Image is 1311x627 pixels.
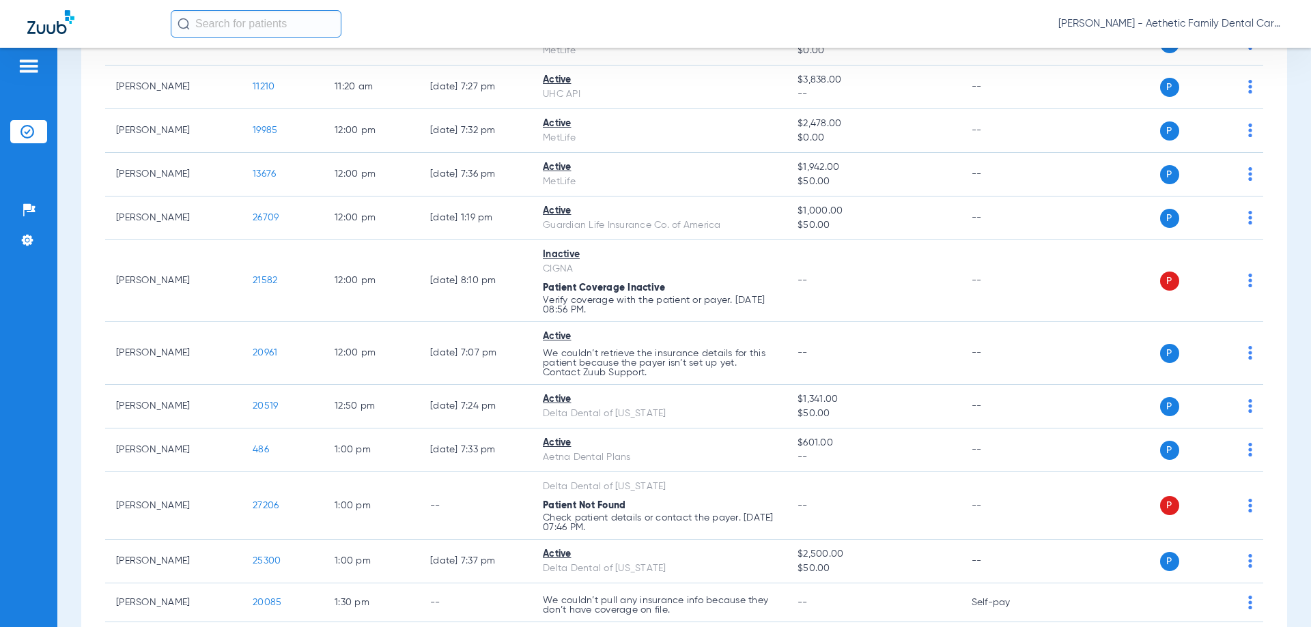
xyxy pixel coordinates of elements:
[543,450,776,465] div: Aetna Dental Plans
[798,117,949,131] span: $2,478.00
[27,10,74,34] img: Zuub Logo
[543,596,776,615] p: We couldn’t pull any insurance info because they don’t have coverage on file.
[419,540,532,583] td: [DATE] 7:37 PM
[105,322,242,385] td: [PERSON_NAME]
[1248,554,1252,568] img: group-dot-blue.svg
[18,58,40,74] img: hamburger-icon
[1160,209,1179,228] span: P
[543,480,776,494] div: Delta Dental of [US_STATE]
[419,196,532,240] td: [DATE] 1:19 PM
[419,472,532,540] td: --
[798,450,949,465] span: --
[1160,344,1179,363] span: P
[419,153,532,196] td: [DATE] 7:36 PM
[1160,165,1179,184] span: P
[798,392,949,407] span: $1,341.00
[543,392,776,407] div: Active
[543,436,776,450] div: Active
[961,196,1053,240] td: --
[105,153,242,196] td: [PERSON_NAME]
[543,330,776,344] div: Active
[798,436,949,450] span: $601.00
[543,175,776,189] div: MetLife
[105,65,242,109] td: [PERSON_NAME]
[324,540,419,583] td: 1:00 PM
[253,598,281,607] span: 20085
[419,240,532,322] td: [DATE] 8:10 PM
[798,348,808,358] span: --
[253,169,276,179] span: 13676
[253,401,278,411] span: 20519
[253,126,277,135] span: 19985
[105,428,242,472] td: [PERSON_NAME]
[961,109,1053,153] td: --
[543,513,776,532] p: Check patient details or contact the payer. [DATE] 07:46 PM.
[419,322,532,385] td: [DATE] 7:07 PM
[543,44,776,58] div: MetLife
[543,295,776,315] p: Verify coverage with the patient or payer. [DATE] 08:56 PM.
[543,73,776,87] div: Active
[961,385,1053,428] td: --
[961,240,1053,322] td: --
[324,385,419,428] td: 12:50 PM
[1160,272,1179,291] span: P
[543,283,665,293] span: Patient Coverage Inactive
[543,87,776,102] div: UHC API
[543,547,776,562] div: Active
[961,428,1053,472] td: --
[798,175,949,189] span: $50.00
[419,583,532,622] td: --
[798,204,949,218] span: $1,000.00
[961,65,1053,109] td: --
[798,276,808,285] span: --
[543,407,776,421] div: Delta Dental of [US_STATE]
[543,204,776,218] div: Active
[543,349,776,377] p: We couldn’t retrieve the insurance details for this patient because the payer isn’t set up yet. C...
[543,218,776,233] div: Guardian Life Insurance Co. of America
[171,10,341,38] input: Search for patients
[419,109,532,153] td: [DATE] 7:32 PM
[1248,399,1252,413] img: group-dot-blue.svg
[253,213,279,222] span: 26709
[1160,121,1179,141] span: P
[253,276,277,285] span: 21582
[1058,17,1284,31] span: [PERSON_NAME] - Aethetic Family Dental Care ([GEOGRAPHIC_DATA])
[105,385,242,428] td: [PERSON_NAME]
[253,348,277,358] span: 20961
[798,562,949,576] span: $50.00
[324,472,419,540] td: 1:00 PM
[798,160,949,175] span: $1,942.00
[253,556,281,566] span: 25300
[961,322,1053,385] td: --
[798,547,949,562] span: $2,500.00
[253,445,269,454] span: 486
[1248,211,1252,224] img: group-dot-blue.svg
[178,18,190,30] img: Search Icon
[798,131,949,145] span: $0.00
[798,501,808,510] span: --
[543,562,776,576] div: Delta Dental of [US_STATE]
[324,583,419,622] td: 1:30 PM
[1248,274,1252,287] img: group-dot-blue.svg
[543,248,776,262] div: Inactive
[324,109,419,153] td: 12:00 PM
[253,82,274,91] span: 11210
[543,131,776,145] div: MetLife
[543,117,776,131] div: Active
[543,501,625,510] span: Patient Not Found
[1160,78,1179,97] span: P
[419,385,532,428] td: [DATE] 7:24 PM
[543,160,776,175] div: Active
[1243,562,1311,627] iframe: Chat Widget
[798,87,949,102] span: --
[1248,499,1252,512] img: group-dot-blue.svg
[798,598,808,607] span: --
[419,428,532,472] td: [DATE] 7:33 PM
[253,501,279,510] span: 27206
[1248,80,1252,93] img: group-dot-blue.svg
[105,472,242,540] td: [PERSON_NAME]
[1160,441,1179,460] span: P
[1160,496,1179,515] span: P
[324,153,419,196] td: 12:00 PM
